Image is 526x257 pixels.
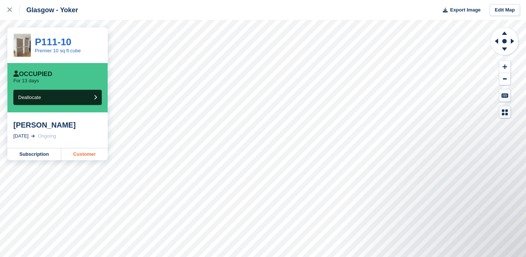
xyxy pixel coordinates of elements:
[31,135,35,138] img: arrow-right-light-icn-cde0832a797a2874e46488d9cf13f60e5c3a73dbe684e267c42b8395dfbc2abf.svg
[450,6,480,14] span: Export Image
[61,148,108,160] a: Customer
[38,132,56,140] div: Ongoing
[490,4,520,16] a: Edit Map
[13,90,102,105] button: Deallocate
[35,36,71,47] a: P111-10
[13,132,29,140] div: [DATE]
[35,48,81,53] a: Premier 10 sq ft cube
[13,78,39,84] p: For 13 days
[13,121,102,129] div: [PERSON_NAME]
[13,70,52,78] div: Occupied
[499,73,510,85] button: Zoom Out
[18,95,41,100] span: Deallocate
[438,4,481,16] button: Export Image
[499,61,510,73] button: Zoom In
[7,148,61,160] a: Subscription
[20,6,78,14] div: Glasgow - Yoker
[14,34,31,56] img: 65CBC5DA-62B8-4775-A020-FBFC11C61360.jpeg
[499,89,510,102] button: Keyboard Shortcuts
[499,106,510,118] button: Map Legend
